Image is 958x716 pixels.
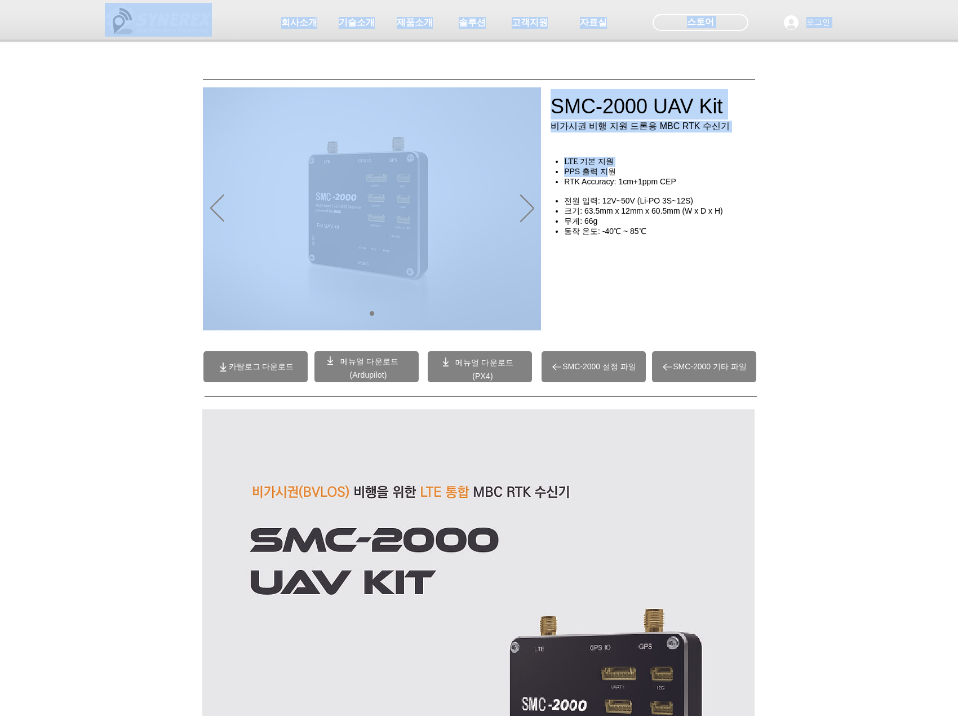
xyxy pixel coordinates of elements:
span: 동작 온도: -40℃ ~ 85℃ [564,227,646,236]
span: 스토어 [687,16,714,28]
iframe: Wix Chat [828,668,958,716]
a: 기술소개 [329,11,385,34]
a: 카탈로그 다운로드 [203,351,308,382]
span: RTK Accuracy: 1cm+1ppm CEP [564,177,676,186]
a: 고객지원 [502,11,558,34]
a: 제품소개 [387,11,443,34]
span: 크기: 63.5mm x 12mm x 60.5mm (W x D x H) [564,206,723,215]
a: 솔루션 [444,11,500,34]
a: SMC-2000 기타 파일 [652,351,756,382]
a: (Ardupilot) [349,370,387,379]
a: (PX4) [472,372,493,381]
img: 씨너렉스_White_simbol_대지 1.png [105,3,212,37]
button: 다음 [520,195,534,224]
a: 01 [370,311,374,316]
span: 솔루션 [459,17,486,29]
span: 자료실 [580,17,607,29]
div: 스토어 [653,14,748,31]
a: 메뉴얼 다운로드 [455,358,513,367]
button: 로그인 [776,12,838,33]
a: 자료실 [565,11,622,34]
nav: 슬라이드 [366,311,379,316]
span: 로그인 [802,17,834,28]
img: SMC2000.jpg [203,87,541,330]
span: 고객지원 [512,17,548,29]
span: SMC-2000 기타 파일 [673,362,747,372]
button: 이전 [210,195,224,224]
span: 회사소개 [281,17,317,29]
span: 제품소개 [397,17,433,29]
a: 회사소개 [271,11,327,34]
span: SMC-2000 설정 파일 [562,362,636,372]
span: 전원 입력: 12V~50V (Li-PO 3S~12S) [564,196,693,205]
a: SMC-2000 설정 파일 [542,351,646,382]
a: 메뉴얼 다운로드 [340,357,398,366]
span: 카탈로그 다운로드 [229,362,294,372]
span: 기술소개 [339,17,375,29]
span: 무게: 66g [564,216,597,226]
div: 슬라이드쇼 [203,87,541,330]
